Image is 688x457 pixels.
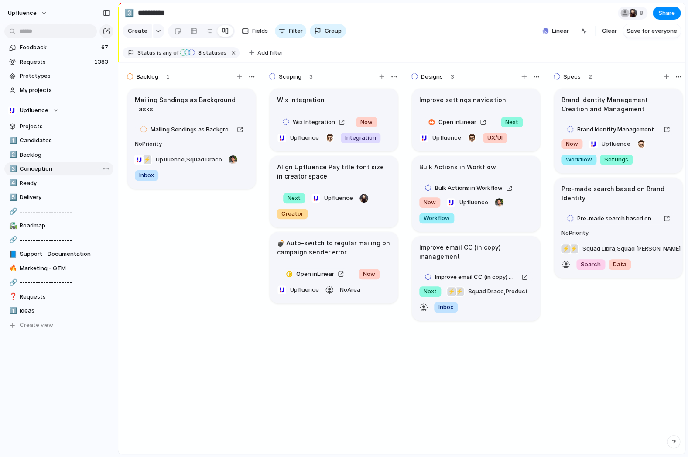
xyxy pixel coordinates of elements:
[451,72,454,81] span: 3
[424,214,450,223] span: Workflow
[4,234,113,247] div: 🔗--------------------
[345,134,376,142] span: Integration
[9,235,15,245] div: 🔗
[101,43,110,52] span: 67
[412,236,540,321] div: Improve email CC (in copy) managementImprove email CC (in copy) managementNext⚡⚡Squad Draco,Produ...
[455,287,464,296] div: ⚡
[123,24,152,38] button: Create
[179,48,228,58] button: 8 statuses
[4,262,113,275] a: 🔥Marketing - GTM
[613,260,626,269] span: Data
[9,306,15,316] div: 1️⃣
[561,229,589,236] span: No Priority
[257,49,283,57] span: Add filter
[8,151,17,159] button: 2️⃣
[559,226,591,240] button: NoPriority
[157,49,161,57] span: is
[155,48,180,58] button: isany of
[195,49,226,57] span: statuses
[8,236,17,244] button: 🔗
[270,89,398,151] div: Wix IntegrationWix IntegrationNowUpfluenceIntegration
[417,285,443,299] button: Next
[640,9,646,17] span: 8
[4,55,113,69] a: Requests1383
[277,95,325,105] h1: Wix Integration
[561,244,570,253] div: ⚡
[8,264,17,273] button: 🔥
[338,283,363,297] button: NoArea
[561,124,675,135] a: Brand Identity Management Creation and Management
[324,194,353,203] span: Upfluence
[444,196,490,210] button: Upfluence
[151,125,233,134] span: Mailing Sendings as Background Tasks
[277,162,390,181] h1: Align Upfluence Pay title font size in creator space
[599,24,620,38] button: Clear
[20,236,110,244] span: --------------------
[277,117,350,128] a: Wix Integration
[8,221,17,230] button: 🛣️
[577,125,660,134] span: Brand Identity Management Creation and Management
[8,193,17,202] button: 5️⃣
[432,134,461,142] span: Upfluence
[499,115,525,129] button: Next
[4,219,113,232] a: 🛣️Roadmap
[20,106,48,115] span: Upfluence
[582,244,681,253] span: Squad Libra , Squad [PERSON_NAME]
[137,49,155,57] span: Status
[275,131,321,145] button: Upfluence
[419,162,496,172] h1: Bulk Actions in Workflow
[156,155,222,164] span: Upfluence , Squad Draco
[339,131,383,145] button: Integration
[8,136,17,145] button: 1️⃣
[4,134,113,147] a: 1️⃣Candidates
[468,287,528,296] span: Squad Draco , Product
[20,43,99,52] span: Feedback
[4,247,113,261] a: 📘Support - Documentation
[4,148,113,161] div: 2️⃣Backlog
[124,7,134,19] div: 3️⃣
[195,49,203,56] span: 8
[4,205,113,218] a: 🔗--------------------
[658,9,675,17] span: Share
[653,7,681,20] button: Share
[602,140,630,148] span: Upfluence
[238,24,271,38] button: Fields
[604,155,628,164] span: Settings
[281,191,307,205] button: Next
[432,300,460,314] button: Inbox
[566,155,592,164] span: Workflow
[310,24,346,38] button: Group
[94,58,110,66] span: 1383
[447,287,456,296] div: ⚡
[569,244,578,253] div: ⚡
[290,134,319,142] span: Upfluence
[122,6,136,20] button: 3️⃣
[20,72,110,80] span: Prototypes
[505,118,518,127] span: Next
[244,47,288,59] button: Add filter
[325,27,342,35] span: Group
[363,270,375,278] span: Now
[4,41,113,54] a: Feedback67
[574,258,633,271] button: SearchData
[20,86,110,95] span: My projects
[133,168,161,182] button: Inbox
[539,24,572,38] button: Linear
[20,179,110,188] span: Ready
[581,260,601,269] span: Search
[296,270,334,278] span: Open in Linear
[8,179,17,188] button: 4️⃣
[424,198,436,207] span: Now
[419,182,517,194] a: Bulk Actions in Workflow
[293,118,335,127] span: Wix Integration
[309,72,313,81] span: 3
[559,242,680,256] button: ⚡⚡Squad Libra,Squad [PERSON_NAME]
[4,177,113,190] div: 4️⃣Ready
[360,118,373,127] span: Now
[8,250,17,258] button: 📘
[554,178,682,278] div: Pre-made search based on Brand IdentityPre-made search based on Brand IdentityNoPriority⚡⚡Squad L...
[459,198,488,207] span: Upfluence
[4,276,113,289] a: 🔗--------------------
